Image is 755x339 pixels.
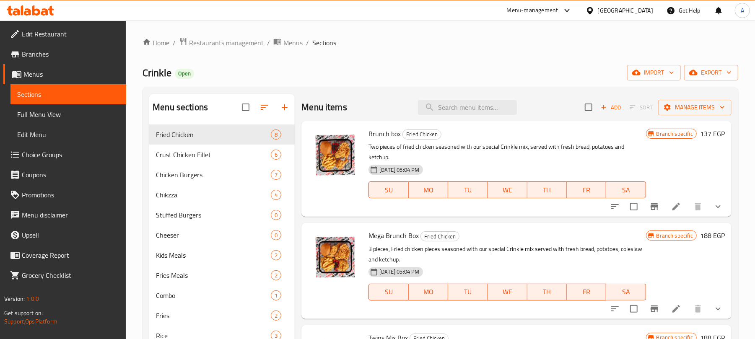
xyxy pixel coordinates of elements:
div: items [271,129,281,140]
span: Stuffed Burgers [156,210,271,220]
div: Crust Chicken Fillet6 [149,145,295,165]
span: 0 [271,211,281,219]
span: MO [412,184,445,196]
span: SA [610,286,642,298]
span: Kids Meals [156,250,271,260]
div: items [271,190,281,200]
div: Cheeser0 [149,225,295,245]
button: SA [606,181,646,198]
span: Sections [17,89,119,99]
div: Fries2 [149,305,295,326]
span: Fries Meals [156,270,271,280]
span: Branch specific [653,130,696,138]
span: WE [491,286,524,298]
span: Sort sections [254,97,275,117]
span: Sections [312,38,336,48]
span: Crinkle [143,63,171,82]
span: Brunch box [368,127,401,140]
button: SA [606,284,646,300]
span: FR [570,286,603,298]
div: Open [175,69,194,79]
div: items [271,210,281,220]
span: Fried Chicken [156,129,271,140]
span: 1 [271,292,281,300]
div: items [271,290,281,300]
span: WE [491,184,524,196]
div: Fried Chicken8 [149,124,295,145]
button: delete [688,299,708,319]
div: Chicken Burgers [156,170,271,180]
button: SU [368,181,408,198]
button: show more [708,197,728,217]
button: sort-choices [605,197,625,217]
span: Manage items [665,102,725,113]
a: Upsell [3,225,126,245]
div: Menu-management [507,5,558,16]
span: Add item [597,101,624,114]
button: Branch-specific-item [644,299,664,319]
button: export [684,65,738,80]
svg: Show Choices [713,202,723,212]
h6: 137 EGP [700,128,725,140]
div: Chikzza4 [149,185,295,205]
span: Mega Brunch Box [368,229,419,242]
a: Coverage Report [3,245,126,265]
span: Menus [283,38,303,48]
a: Edit Menu [10,124,126,145]
span: [DATE] 05:04 PM [376,166,423,174]
span: Fried Chicken [421,232,459,241]
span: TU [451,286,484,298]
a: Full Menu View [10,104,126,124]
span: 0 [271,231,281,239]
button: TU [448,284,488,300]
a: Choice Groups [3,145,126,165]
span: 2 [271,272,281,279]
input: search [418,100,517,115]
button: Branch-specific-item [644,197,664,217]
button: Add section [275,97,295,117]
a: Promotions [3,185,126,205]
button: import [627,65,681,80]
div: Fried Chicken [420,231,459,241]
span: TU [451,184,484,196]
button: SU [368,284,408,300]
span: Cheeser [156,230,271,240]
div: Fries Meals2 [149,265,295,285]
a: Menus [3,64,126,84]
span: MO [412,286,445,298]
span: SU [372,184,405,196]
span: Version: [4,293,25,304]
a: Edit Restaurant [3,24,126,44]
h2: Menu sections [153,101,208,114]
span: FR [570,184,603,196]
span: A [741,6,744,15]
span: Edit Menu [17,129,119,140]
a: Sections [10,84,126,104]
span: Select to update [625,300,643,318]
div: Fried Chicken [402,129,441,140]
button: MO [409,181,448,198]
h2: Menu items [301,101,347,114]
div: Chikzza [156,190,271,200]
div: Kids Meals2 [149,245,295,265]
div: Crust Chicken Fillet [156,150,271,160]
div: Combo [156,290,271,300]
span: Coupons [22,170,119,180]
div: items [271,270,281,280]
button: FR [567,181,606,198]
img: Brunch box [308,128,362,181]
button: WE [488,284,527,300]
a: Restaurants management [179,37,264,48]
span: 7 [271,171,281,179]
button: TU [448,181,488,198]
span: Select to update [625,198,643,215]
div: [GEOGRAPHIC_DATA] [598,6,653,15]
span: [DATE] 05:04 PM [376,268,423,276]
img: Mega Brunch Box [308,230,362,283]
button: sort-choices [605,299,625,319]
button: FR [567,284,606,300]
a: Edit menu item [671,202,681,212]
span: Grocery Checklist [22,270,119,280]
span: 2 [271,251,281,259]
